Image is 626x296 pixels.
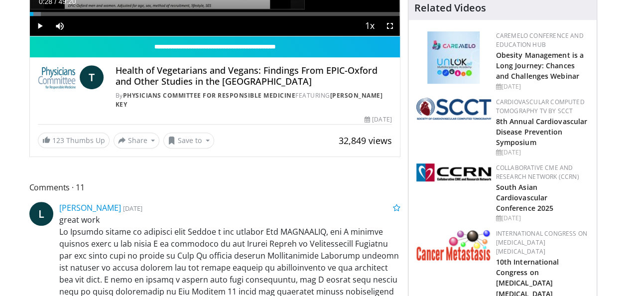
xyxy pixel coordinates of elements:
a: 123 Thumbs Up [38,133,110,148]
div: [DATE] [496,148,589,157]
span: 32,849 views [339,135,392,147]
a: [PERSON_NAME] Key [116,91,383,109]
img: 6ff8bc22-9509-4454-a4f8-ac79dd3b8976.png.150x105_q85_autocrop_double_scale_upscale_version-0.2.png [416,229,491,261]
a: Physicians Committee for Responsible Medicine [123,91,296,100]
a: Cardiovascular Computed Tomography TV by SCCT [496,98,585,115]
img: Physicians Committee for Responsible Medicine [38,65,76,89]
img: 51a70120-4f25-49cc-93a4-67582377e75f.png.150x105_q85_autocrop_double_scale_upscale_version-0.2.png [416,98,491,120]
div: Progress Bar [30,12,400,16]
button: Save to [163,133,214,148]
a: CaReMeLO Conference and Education Hub [496,31,584,49]
a: 8th Annual Cardiovascular Disease Prevention Symposium [496,117,588,147]
a: L [29,202,53,226]
div: [DATE] [365,115,391,124]
button: Mute [50,16,70,36]
a: Collaborative CME and Research Network (CCRN) [496,163,579,181]
a: International Congress on [MEDICAL_DATA] [MEDICAL_DATA] [496,229,587,256]
button: Share [114,133,160,148]
small: [DATE] [123,204,142,213]
div: [DATE] [496,82,589,91]
img: a04ee3ba-8487-4636-b0fb-5e8d268f3737.png.150x105_q85_autocrop_double_scale_upscale_version-0.2.png [416,163,491,181]
div: By FEATURING [116,91,392,109]
a: T [80,65,104,89]
a: South Asian Cardiovascular Conference 2025 [496,182,554,213]
span: Comments 11 [29,181,400,194]
button: Fullscreen [380,16,400,36]
h4: Health of Vegetarians and Vegans: Findings From EPIC-Oxford and Other Studies in the [GEOGRAPHIC_... [116,65,392,87]
div: [DATE] [496,214,589,223]
a: [PERSON_NAME] [59,202,121,213]
button: Play [30,16,50,36]
span: 123 [52,136,64,145]
a: Obesity Management is a Long Journey: Chances and Challenges Webinar [496,50,584,81]
img: 45df64a9-a6de-482c-8a90-ada250f7980c.png.150x105_q85_autocrop_double_scale_upscale_version-0.2.jpg [427,31,480,84]
button: Playback Rate [360,16,380,36]
h4: Related Videos [414,2,486,14]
